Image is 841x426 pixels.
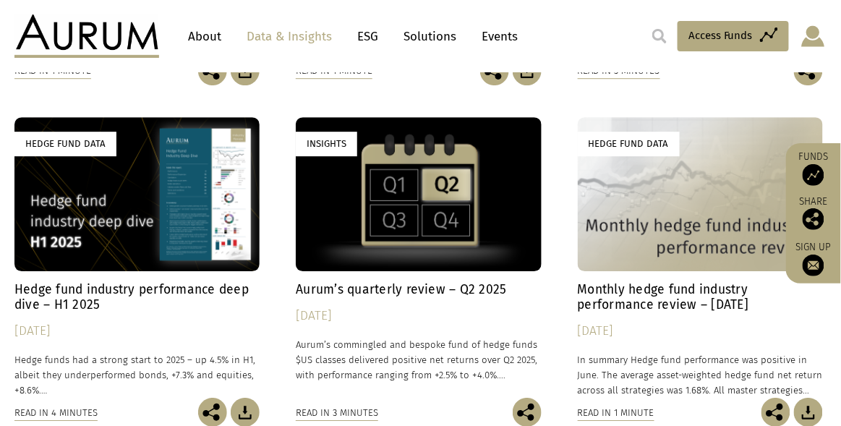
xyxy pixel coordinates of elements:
span: Access Funds [688,27,753,44]
a: Insights Aurum’s quarterly review – Q2 2025 [DATE] Aurum’s commingled and bespoke fund of hedge f... [296,117,541,398]
div: Hedge Fund Data [14,132,116,156]
a: Funds [793,150,834,186]
p: Aurum’s commingled and bespoke fund of hedge funds $US classes delivered positive net returns ove... [296,337,541,383]
img: Aurum [14,14,159,58]
h4: Aurum’s quarterly review – Q2 2025 [296,282,541,297]
img: Sign up to our newsletter [803,255,824,276]
div: Read in 1 minute [578,405,654,421]
a: About [181,23,229,50]
div: Read in 3 minutes [296,405,378,421]
h4: Hedge fund industry performance deep dive – H1 2025 [14,282,260,312]
a: Hedge Fund Data Hedge fund industry performance deep dive – H1 2025 [DATE] Hedge funds had a stro... [14,117,260,398]
div: Hedge Fund Data [578,132,680,156]
a: ESG [350,23,385,50]
img: account-icon.svg [800,24,827,48]
div: [DATE] [14,321,260,341]
a: Data & Insights [239,23,339,50]
a: Hedge Fund Data Monthly hedge fund industry performance review – [DATE] [DATE] In summary Hedge f... [578,117,823,398]
img: Share this post [803,208,824,230]
a: Events [474,23,518,50]
img: search.svg [652,29,667,43]
h4: Monthly hedge fund industry performance review – [DATE] [578,282,823,312]
div: [DATE] [296,306,541,326]
p: In summary Hedge fund performance was positive in June. The average asset-weighted hedge fund net... [578,352,823,398]
a: Access Funds [678,21,789,51]
div: Insights [296,132,357,156]
div: Share [793,197,834,230]
a: Sign up [793,241,834,276]
p: Hedge funds had a strong start to 2025 – up 4.5% in H1, albeit they underperformed bonds, +7.3% a... [14,352,260,398]
a: Solutions [396,23,464,50]
div: Read in 4 minutes [14,405,98,421]
img: Access Funds [803,164,824,186]
div: [DATE] [578,321,823,341]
